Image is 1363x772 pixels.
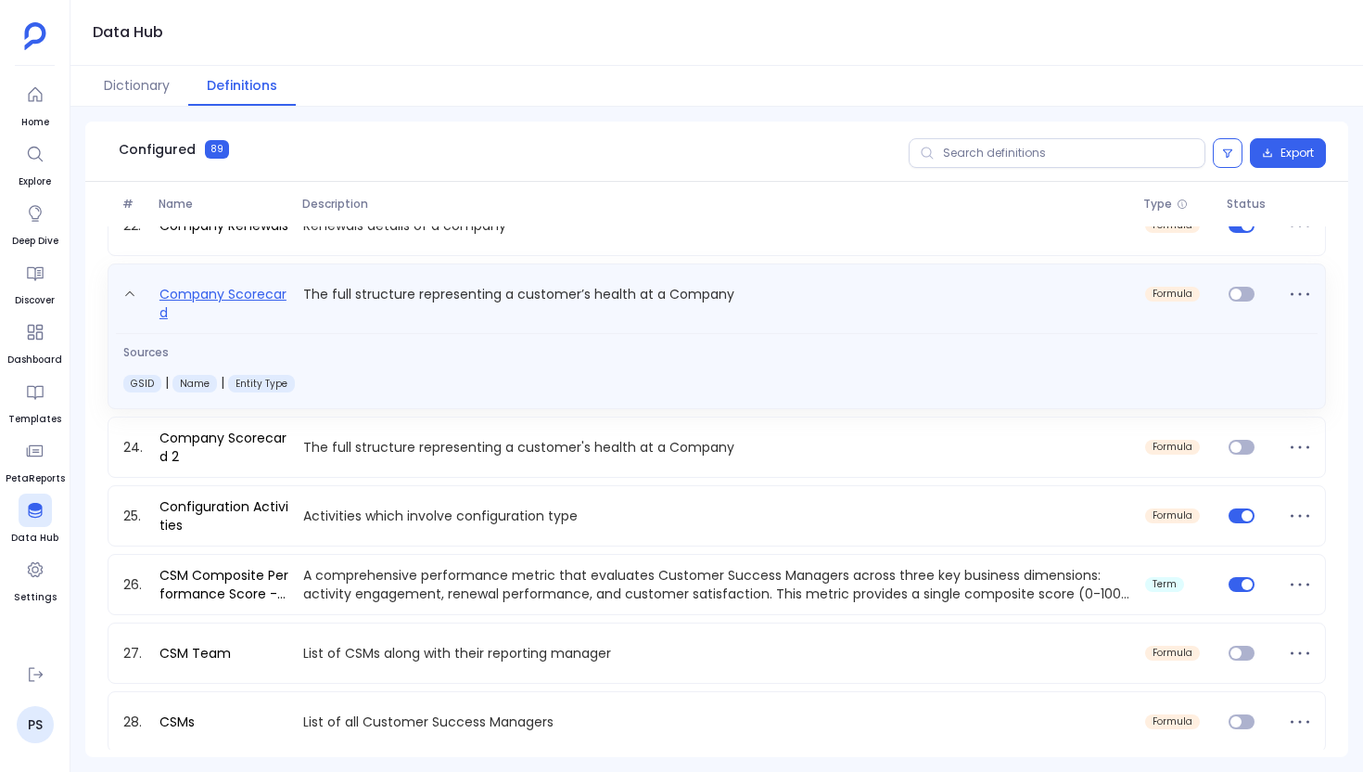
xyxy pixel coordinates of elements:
span: term [1153,579,1177,590]
span: PetaReports [6,471,65,486]
a: Configuration Activities [152,497,297,534]
button: Definitions [188,66,296,106]
img: petavue logo [24,22,46,50]
p: The full structure representing a customer’s health at a Company [296,283,1137,322]
a: CSM Composite Performance Score - All Time [152,566,297,603]
a: CSM Team [152,644,238,663]
span: Description [295,197,1136,212]
input: Search definitions [909,138,1205,168]
span: Scorecard Master [236,377,287,391]
span: Export [1280,146,1314,161]
span: formula [1153,289,1192,300]
span: # [115,197,151,212]
a: Templates [8,375,61,427]
span: Name [151,197,295,212]
span: 27. [116,644,152,663]
h1: Data Hub [93,19,163,45]
span: Home [19,115,52,130]
span: Settings [14,590,57,605]
a: CSMs [152,713,202,731]
p: List of CSMs along with their reporting manager [296,644,1137,663]
span: | [217,373,228,392]
span: Configured [119,140,196,159]
span: 25. [116,507,152,525]
p: A comprehensive performance metric that evaluates Customer Success Managers across three key busi... [296,566,1137,603]
a: Company Scorecard 2 [152,429,297,466]
a: Discover [15,256,55,308]
span: formula [1153,716,1192,727]
a: Dashboard [7,315,62,367]
span: Status [1219,197,1280,212]
button: Export [1250,138,1326,168]
span: Discover [15,293,55,308]
p: The full structure representing a customer's health at a Company [296,438,1137,457]
span: 24. [116,438,152,457]
a: Company Scorecard [152,283,297,322]
span: Sources [123,345,295,360]
span: formula [1153,510,1192,521]
span: formula [1153,648,1192,659]
span: 28. [116,713,152,731]
span: Deep Dive [12,234,58,249]
a: Deep Dive [12,197,58,249]
span: Dashboard [7,353,62,367]
button: Dictionary [85,66,188,106]
a: Data Hub [11,494,58,546]
p: Activities which involve configuration type [296,507,1137,525]
span: 89 [205,140,229,159]
span: Type [1143,197,1172,212]
span: Scorecard Master [131,377,154,391]
span: Scorecard Master [180,377,210,391]
span: 26. [116,575,152,594]
span: Templates [8,412,61,427]
span: Data Hub [11,531,58,546]
a: Settings [14,553,57,605]
span: formula [1153,442,1192,453]
span: formula [1153,220,1192,231]
a: Explore [19,137,52,189]
span: | [161,373,172,392]
a: PetaReports [6,434,65,486]
a: PS [17,706,54,743]
a: Home [19,78,52,130]
p: List of all Customer Success Managers [296,713,1137,731]
span: Explore [19,174,52,189]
